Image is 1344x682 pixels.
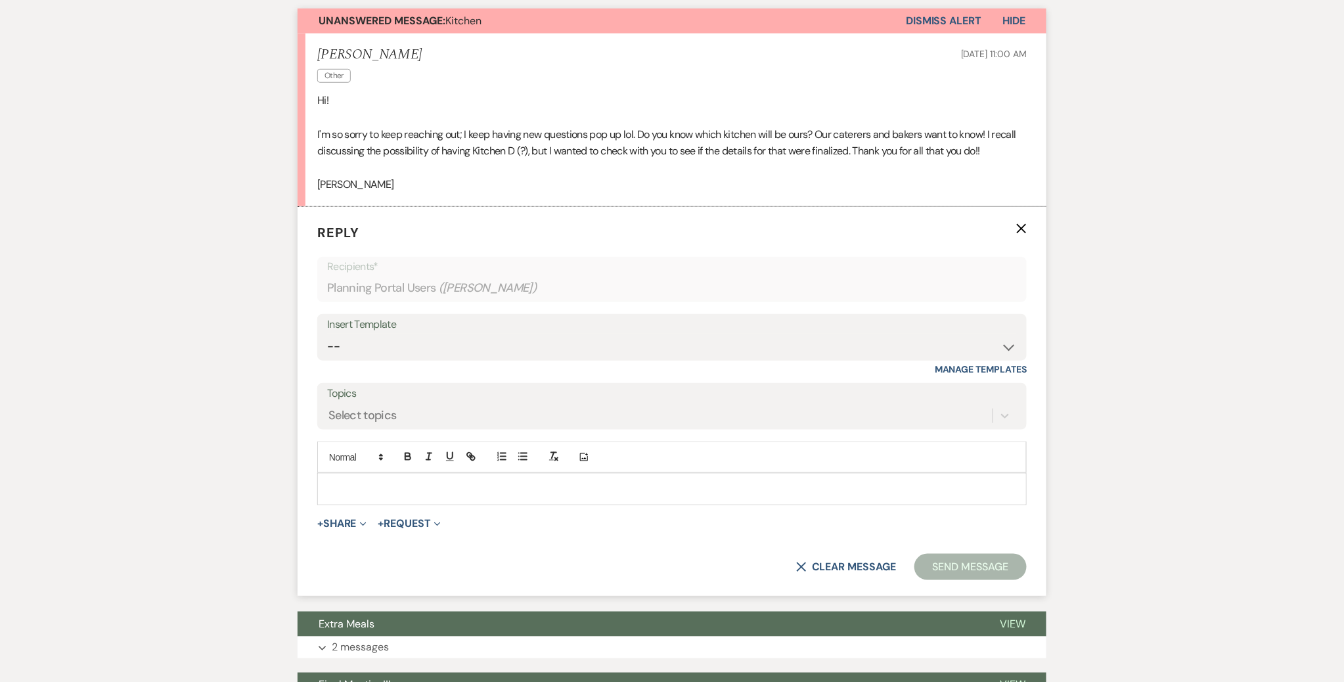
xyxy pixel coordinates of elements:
[319,14,445,28] strong: Unanswered Message:
[327,315,1017,334] div: Insert Template
[327,275,1017,301] div: Planning Portal Users
[981,9,1046,34] button: Hide
[439,279,537,297] span: ( [PERSON_NAME] )
[327,258,1017,275] p: Recipients*
[298,637,1046,659] button: 2 messages
[298,612,979,637] button: Extra Meals
[332,639,389,656] p: 2 messages
[378,518,384,529] span: +
[914,554,1027,580] button: Send Message
[319,14,482,28] span: Kitchen
[317,47,422,63] h5: [PERSON_NAME]
[906,9,981,34] button: Dismiss Alert
[1000,617,1025,631] span: View
[317,518,323,529] span: +
[796,562,896,572] button: Clear message
[317,126,1027,160] p: I'm so sorry to keep reaching out; I keep having new questions pop up lol. Do you know which kitc...
[979,612,1046,637] button: View
[317,224,359,241] span: Reply
[298,9,906,34] button: Unanswered Message:Kitchen
[327,384,1017,403] label: Topics
[961,48,1027,60] span: [DATE] 11:00 AM
[328,407,397,425] div: Select topics
[935,363,1027,375] a: Manage Templates
[317,92,1027,109] p: Hi!
[317,176,1027,193] p: [PERSON_NAME]
[378,518,441,529] button: Request
[1002,14,1025,28] span: Hide
[319,617,374,631] span: Extra Meals
[317,69,351,83] span: Other
[317,518,367,529] button: Share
